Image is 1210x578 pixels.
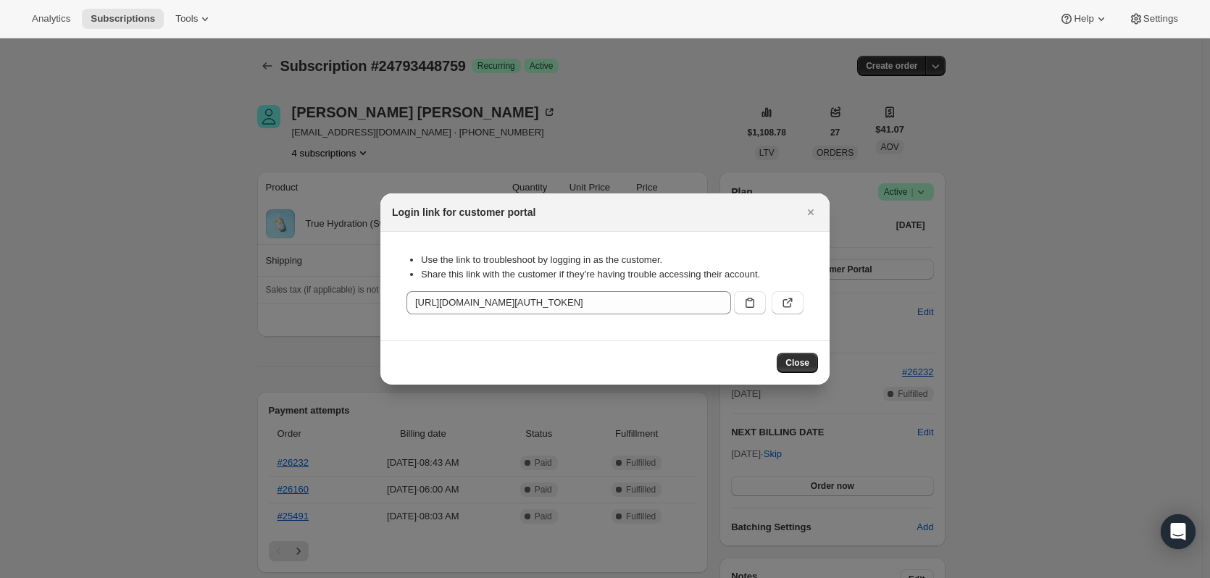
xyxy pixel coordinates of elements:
span: Subscriptions [91,13,155,25]
button: Settings [1120,9,1187,29]
li: Share this link with the customer if they’re having trouble accessing their account. [421,267,804,282]
button: Close [777,353,818,373]
button: Close [801,202,821,222]
div: Open Intercom Messenger [1161,514,1196,549]
li: Use the link to troubleshoot by logging in as the customer. [421,253,804,267]
button: Help [1051,9,1117,29]
button: Subscriptions [82,9,164,29]
span: Settings [1143,13,1178,25]
span: Help [1074,13,1093,25]
button: Tools [167,9,221,29]
h2: Login link for customer portal [392,205,535,219]
span: Close [785,357,809,369]
button: Analytics [23,9,79,29]
span: Tools [175,13,198,25]
span: Analytics [32,13,70,25]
